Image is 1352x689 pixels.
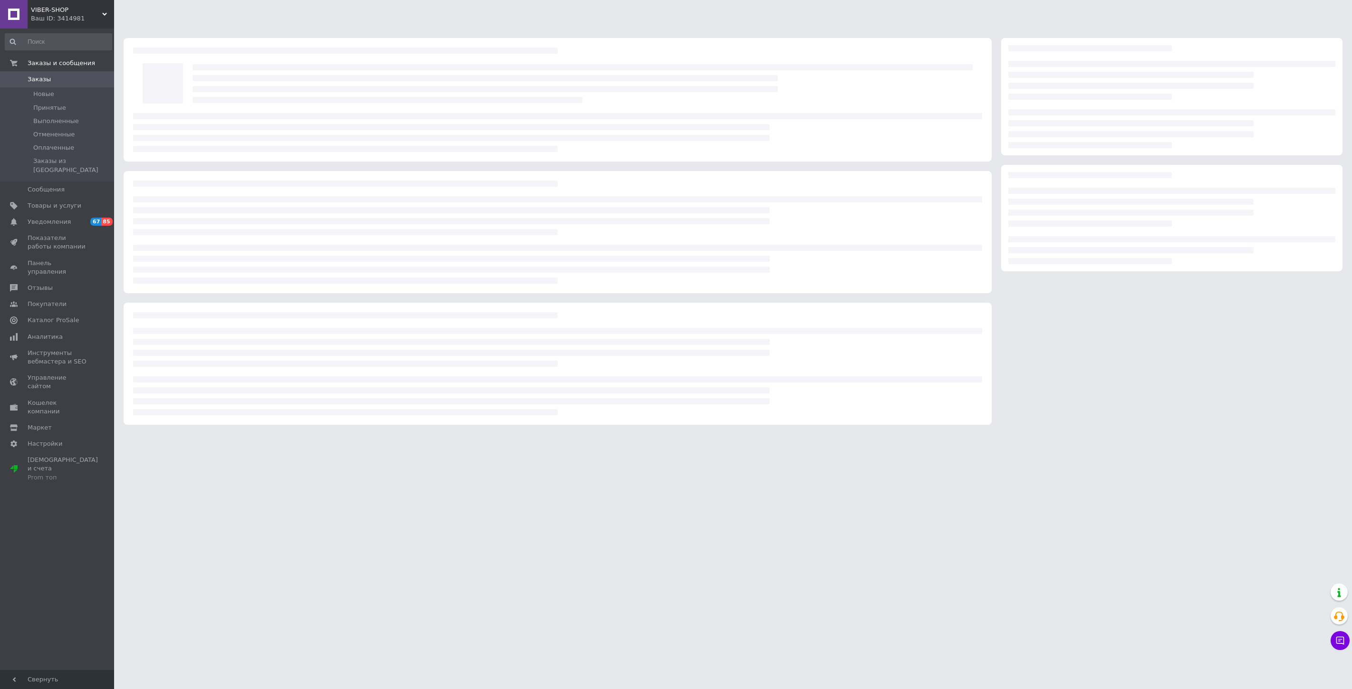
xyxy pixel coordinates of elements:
span: Уведомления [28,218,71,226]
span: Отзывы [28,284,53,292]
span: Инструменты вебмастера и SEO [28,349,88,366]
span: Принятые [33,104,66,112]
span: VIBER-SHOP [31,6,102,14]
span: Сообщения [28,185,65,194]
span: Настройки [28,440,62,448]
span: Заказы из [GEOGRAPHIC_DATA] [33,157,111,174]
span: 85 [101,218,112,226]
button: Чат с покупателем [1331,631,1350,650]
span: Аналитика [28,333,63,341]
span: Товары и услуги [28,201,81,210]
span: Покупатели [28,300,67,308]
span: Управление сайтом [28,373,88,391]
span: Кошелек компании [28,399,88,416]
span: [DEMOGRAPHIC_DATA] и счета [28,456,98,482]
span: Новые [33,90,54,98]
span: Отмененные [33,130,75,139]
span: Панель управления [28,259,88,276]
div: Ваш ID: 3414981 [31,14,114,23]
div: Prom топ [28,473,98,482]
span: Выполненные [33,117,79,125]
span: Показатели работы компании [28,234,88,251]
span: Маркет [28,423,52,432]
span: 67 [90,218,101,226]
input: Поиск [5,33,112,50]
span: Каталог ProSale [28,316,79,325]
span: Заказы и сообщения [28,59,95,67]
span: Заказы [28,75,51,84]
span: Оплаченные [33,144,74,152]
